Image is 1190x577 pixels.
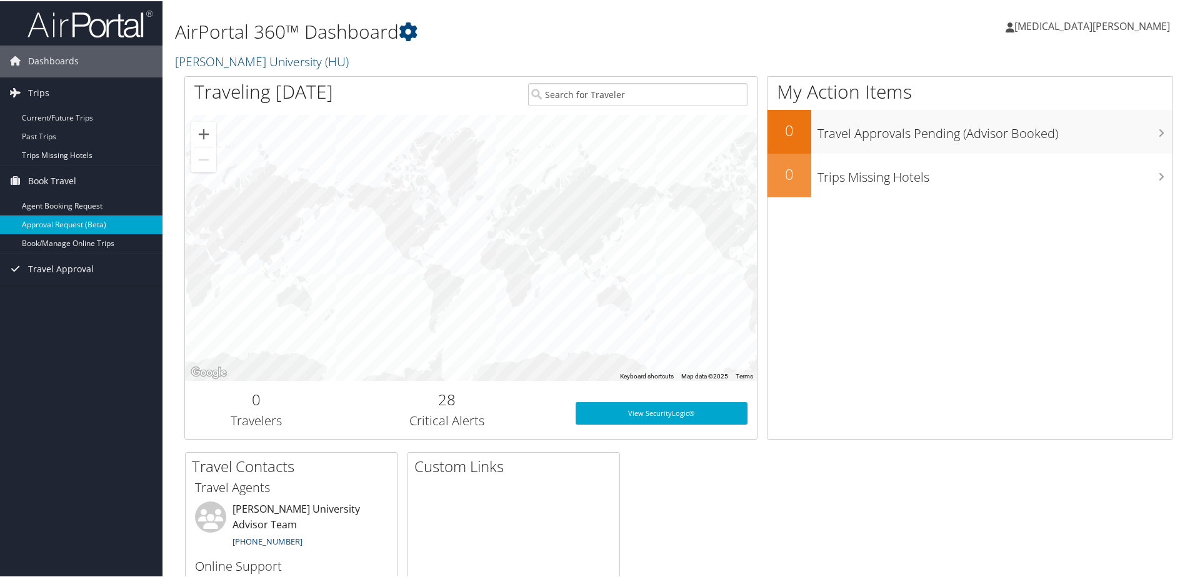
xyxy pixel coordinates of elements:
[175,52,352,69] a: [PERSON_NAME] University (HU)
[1014,18,1170,32] span: [MEDICAL_DATA][PERSON_NAME]
[28,44,79,76] span: Dashboards
[620,371,674,380] button: Keyboard shortcuts
[767,77,1172,104] h1: My Action Items
[817,117,1172,141] h3: Travel Approvals Pending (Advisor Booked)
[337,411,557,428] h3: Critical Alerts
[188,363,229,380] a: Open this area in Google Maps (opens a new window)
[28,252,94,284] span: Travel Approval
[767,119,811,140] h2: 0
[576,401,747,423] a: View SecurityLogic®
[767,109,1172,152] a: 0Travel Approvals Pending (Advisor Booked)
[28,164,76,195] span: Book Travel
[681,372,728,378] span: Map data ©2025
[767,152,1172,196] a: 0Trips Missing Hotels
[337,388,557,409] h2: 28
[194,411,319,428] h3: Travelers
[28,76,49,107] span: Trips
[194,388,319,409] h2: 0
[195,556,387,574] h3: Online Support
[175,17,847,44] h1: AirPortal 360™ Dashboard
[767,162,811,184] h2: 0
[191,121,216,145] button: Zoom in
[194,77,333,104] h1: Traveling [DATE]
[27,8,152,37] img: airportal-logo.png
[817,161,1172,185] h3: Trips Missing Hotels
[528,82,747,105] input: Search for Traveler
[195,478,387,495] h3: Travel Agents
[736,372,753,378] a: Terms (opens in new tab)
[191,146,216,171] button: Zoom out
[189,500,394,551] li: [PERSON_NAME] University Advisor Team
[188,363,229,380] img: Google
[414,455,619,476] h2: Custom Links
[192,455,397,476] h2: Travel Contacts
[232,535,302,546] a: [PHONE_NUMBER]
[1006,6,1182,44] a: [MEDICAL_DATA][PERSON_NAME]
